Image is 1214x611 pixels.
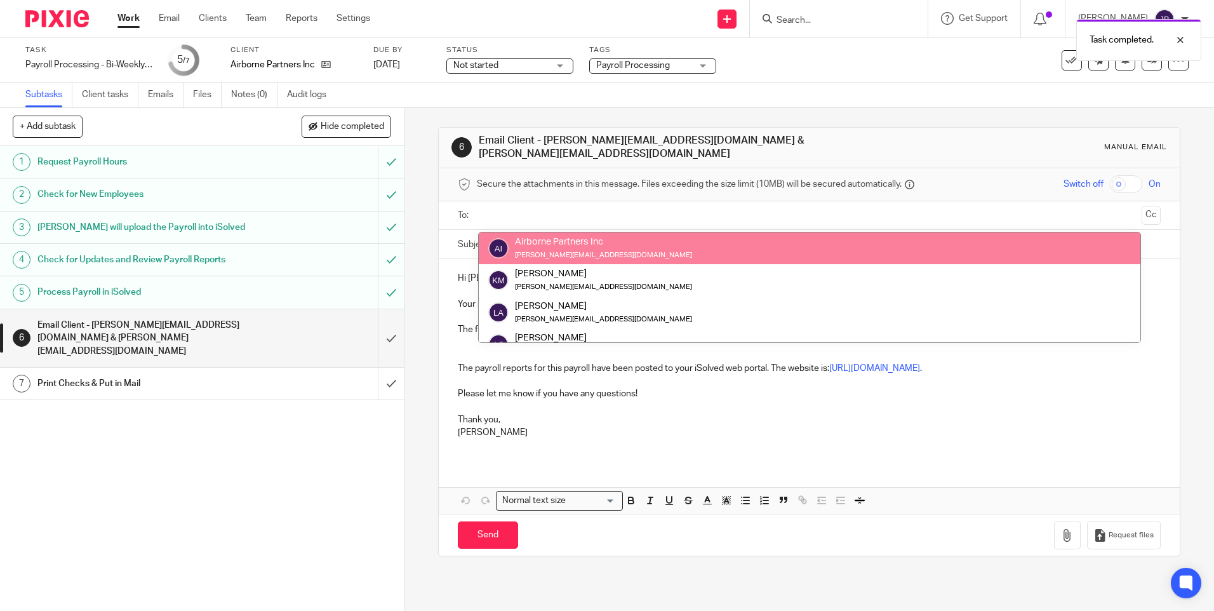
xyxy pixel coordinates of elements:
p: Your payroll has been processed for this week. The total amount that will be withdrawn from your ... [458,285,1160,311]
label: Subject: [458,238,491,251]
label: To: [458,209,472,222]
p: [PERSON_NAME] [458,426,1160,439]
div: 2 [13,186,30,204]
a: Emails [148,83,183,107]
a: Work [117,12,140,25]
label: Tags [589,45,716,55]
a: Team [246,12,267,25]
label: Task [25,45,152,55]
a: [URL][DOMAIN_NAME] [829,364,920,373]
p: Hi [PERSON_NAME] & [PERSON_NAME], [458,272,1160,285]
h1: Print Checks & Put in Mail [37,374,256,393]
div: 5 [13,284,30,302]
span: Not started [453,61,498,70]
small: /7 [183,57,190,64]
div: [PERSON_NAME] [515,332,692,344]
h1: Email Client - [PERSON_NAME][EMAIL_ADDRESS][DOMAIN_NAME] & [PERSON_NAME][EMAIL_ADDRESS][DOMAIN_NAME] [479,134,836,161]
small: [PERSON_NAME][EMAIL_ADDRESS][DOMAIN_NAME] [515,315,692,322]
span: On [1149,178,1161,191]
div: 3 [13,218,30,236]
p: Thank you, [458,401,1160,427]
h1: Check for New Employees [37,185,256,204]
button: Request files [1087,521,1161,549]
img: svg%3E [488,302,509,322]
p: The following checks will be mailed: [458,323,1160,336]
p: Please let me know if you have any questions! [458,375,1160,401]
span: Hide completed [321,122,384,132]
h1: [PERSON_NAME] will upload the Payroll into iSolved [37,218,256,237]
div: 6 [451,137,472,158]
small: [PERSON_NAME][EMAIL_ADDRESS][DOMAIN_NAME] [515,252,692,258]
button: Cc [1142,206,1161,225]
span: [DATE] [373,60,400,69]
div: 6 [13,329,30,347]
h1: Email Client - [PERSON_NAME][EMAIL_ADDRESS][DOMAIN_NAME] & [PERSON_NAME][EMAIL_ADDRESS][DOMAIN_NAME] [37,316,256,361]
img: Pixie [25,10,89,27]
div: Airborne Partners Inc [515,236,692,248]
span: Normal text size [499,494,568,507]
h1: Process Payroll in iSolved [37,283,256,302]
label: Client [230,45,357,55]
a: Email [159,12,180,25]
span: Request files [1109,530,1154,540]
p: The payroll reports for this payroll have been posted to your iSolved web portal. The website is: . [458,362,1160,375]
a: Settings [337,12,370,25]
div: Search for option [496,491,623,511]
button: Hide completed [302,116,391,137]
button: + Add subtask [13,116,83,137]
div: Manual email [1104,142,1167,152]
div: Payroll Processing - Bi-Weekly - Airborne [25,58,152,71]
span: Switch off [1064,178,1104,191]
div: 1 [13,153,30,171]
h1: Request Payroll Hours [37,152,256,171]
img: svg%3E [488,270,509,290]
a: Subtasks [25,83,72,107]
span: Secure the attachments in this message. Files exceeding the size limit (10MB) will be secured aut... [477,178,902,191]
a: Client tasks [82,83,138,107]
p: Airborne Partners Inc [230,58,315,71]
label: Due by [373,45,430,55]
div: 4 [13,251,30,269]
a: Notes (0) [231,83,277,107]
input: Search for option [570,494,615,507]
a: Reports [286,12,317,25]
div: [PERSON_NAME] [515,267,692,280]
a: Audit logs [287,83,336,107]
span: Payroll Processing [596,61,670,70]
small: [PERSON_NAME][EMAIL_ADDRESS][DOMAIN_NAME] [515,283,692,290]
div: 7 [13,375,30,393]
img: svg%3E [488,238,509,258]
h1: Check for Updates and Review Payroll Reports [37,250,256,269]
input: Send [458,521,518,549]
p: Task completed. [1090,34,1154,46]
div: 5 [177,53,190,67]
img: svg%3E [1154,9,1175,29]
div: [PERSON_NAME] [515,299,692,312]
label: Status [446,45,573,55]
a: Files [193,83,222,107]
img: svg%3E [488,334,509,354]
a: Clients [199,12,227,25]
